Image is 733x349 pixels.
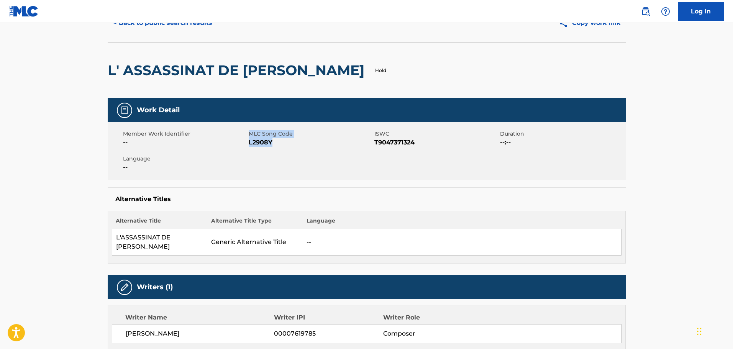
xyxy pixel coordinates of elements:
[303,217,621,229] th: Language
[375,67,386,74] p: Hold
[500,138,624,147] span: --:--
[207,217,303,229] th: Alternative Title Type
[559,18,572,28] img: Copy work link
[695,312,733,349] iframe: Chat Widget
[123,130,247,138] span: Member Work Identifier
[108,13,218,33] button: < Back to public search results
[374,138,498,147] span: T9047371324
[383,313,482,322] div: Writer Role
[658,4,673,19] div: Help
[112,217,207,229] th: Alternative Title
[641,7,650,16] img: search
[303,229,621,256] td: --
[678,2,724,21] a: Log In
[249,138,372,147] span: L2908Y
[274,313,383,322] div: Writer IPI
[9,6,39,17] img: MLC Logo
[120,106,129,115] img: Work Detail
[274,329,383,338] span: 00007619785
[383,329,482,338] span: Composer
[125,313,274,322] div: Writer Name
[120,283,129,292] img: Writers
[638,4,653,19] a: Public Search
[207,229,303,256] td: Generic Alternative Title
[661,7,670,16] img: help
[553,13,626,33] button: Copy work link
[500,130,624,138] span: Duration
[108,62,368,79] h2: L' ASSASSINAT DE [PERSON_NAME]
[123,155,247,163] span: Language
[123,163,247,172] span: --
[126,329,274,338] span: [PERSON_NAME]
[115,195,618,203] h5: Alternative Titles
[112,229,207,256] td: L'ASSASSINAT DE [PERSON_NAME]
[137,106,180,115] h5: Work Detail
[123,138,247,147] span: --
[374,130,498,138] span: ISWC
[137,283,173,292] h5: Writers (1)
[249,130,372,138] span: MLC Song Code
[697,320,702,343] div: Drag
